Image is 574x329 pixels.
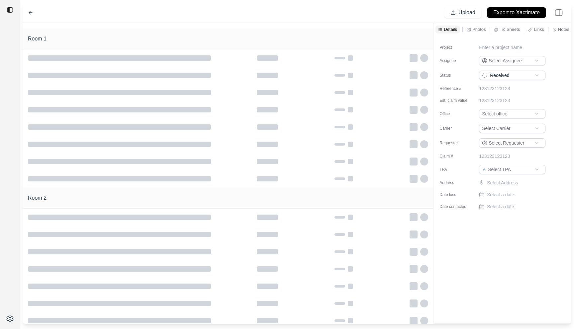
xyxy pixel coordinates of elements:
label: Assignee [439,58,473,63]
label: Office [439,111,473,116]
button: Export to Xactimate [487,7,546,18]
p: Select a date [487,203,514,210]
label: Requester [439,140,473,146]
p: Upload [458,9,475,17]
p: Enter a project name [479,44,522,51]
p: 123123123123 [479,85,510,92]
p: Photos [472,27,486,32]
label: Date loss [439,192,473,197]
label: Carrier [439,126,473,131]
label: Project [439,45,473,50]
p: Links [534,27,544,32]
p: Notes [558,27,569,32]
label: Date contacted [439,204,473,209]
label: Status [439,73,473,78]
p: Tic Sheets [500,27,520,32]
label: Claim # [439,154,473,159]
p: Export to Xactimate [493,9,540,17]
label: Est. claim value [439,98,473,103]
p: Select a date [487,191,514,198]
h1: Room 1 [28,35,47,43]
button: Upload [444,7,482,18]
img: toggle sidebar [7,7,13,13]
label: TPA [439,167,473,172]
p: 123123123123 [479,97,510,104]
p: Select Address [487,179,547,186]
p: 123123123123 [479,153,510,160]
img: right-panel.svg [551,5,566,20]
p: Details [444,27,457,32]
label: Address [439,180,473,185]
h1: Room 2 [28,194,47,202]
label: Reference # [439,86,473,91]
